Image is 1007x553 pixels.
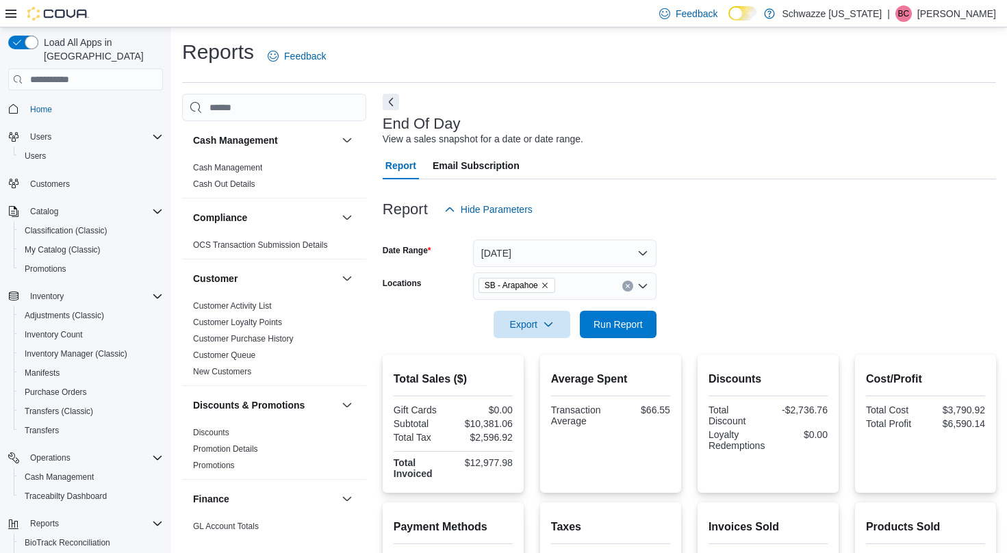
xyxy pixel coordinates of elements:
[19,469,99,485] a: Cash Management
[14,221,168,240] button: Classification (Classic)
[193,460,235,471] span: Promotions
[917,5,996,22] p: [PERSON_NAME]
[19,307,110,324] a: Adjustments (Classic)
[339,491,355,507] button: Finance
[3,514,168,533] button: Reports
[25,310,104,321] span: Adjustments (Classic)
[19,148,163,164] span: Users
[25,151,46,162] span: Users
[613,404,670,415] div: $66.55
[866,404,923,415] div: Total Cost
[19,148,51,164] a: Users
[25,515,64,532] button: Reports
[193,272,336,285] button: Customer
[383,116,461,132] h3: End Of Day
[14,402,168,421] button: Transfers (Classic)
[25,348,127,359] span: Inventory Manager (Classic)
[383,245,431,256] label: Date Range
[25,515,163,532] span: Reports
[3,287,168,306] button: Inventory
[30,104,52,115] span: Home
[182,38,254,66] h1: Reports
[193,521,259,532] span: GL Account Totals
[394,432,450,443] div: Total Tax
[394,457,433,479] strong: Total Invoiced
[394,371,513,387] h2: Total Sales ($)
[3,99,168,118] button: Home
[19,222,113,239] a: Classification (Classic)
[193,350,255,360] a: Customer Queue
[25,129,57,145] button: Users
[193,179,255,190] span: Cash Out Details
[25,203,163,220] span: Catalog
[339,209,355,226] button: Compliance
[19,261,72,277] a: Promotions
[193,211,247,224] h3: Compliance
[502,311,562,338] span: Export
[594,318,643,331] span: Run Report
[19,384,92,400] a: Purchase Orders
[928,418,985,429] div: $6,590.14
[473,240,657,267] button: [DATE]
[19,535,116,551] a: BioTrack Reconciliation
[193,398,336,412] button: Discounts & Promotions
[637,281,648,292] button: Open list of options
[193,334,294,344] a: Customer Purchase History
[19,469,163,485] span: Cash Management
[14,363,168,383] button: Manifests
[193,492,229,506] h3: Finance
[193,428,229,437] a: Discounts
[19,242,106,258] a: My Catalog (Classic)
[771,429,828,440] div: $0.00
[19,403,99,420] a: Transfers (Classic)
[479,278,555,293] span: SB - Arapahoe
[30,131,51,142] span: Users
[19,346,133,362] a: Inventory Manager (Classic)
[622,281,633,292] button: Clear input
[25,329,83,340] span: Inventory Count
[14,325,168,344] button: Inventory Count
[541,281,549,290] button: Remove SB - Arapahoe from selection in this group
[383,201,428,218] h3: Report
[25,129,163,145] span: Users
[866,371,985,387] h2: Cost/Profit
[19,242,163,258] span: My Catalog (Classic)
[14,383,168,402] button: Purchase Orders
[3,448,168,467] button: Operations
[339,270,355,287] button: Customer
[485,279,538,292] span: SB - Arapahoe
[25,176,75,192] a: Customers
[494,311,570,338] button: Export
[676,7,717,21] span: Feedback
[461,203,533,216] span: Hide Parameters
[551,404,608,426] div: Transaction Average
[25,244,101,255] span: My Catalog (Classic)
[193,443,258,454] span: Promotion Details
[193,272,238,285] h3: Customer
[19,307,163,324] span: Adjustments (Classic)
[580,311,657,338] button: Run Report
[193,179,255,189] a: Cash Out Details
[30,518,59,529] span: Reports
[193,522,259,531] a: GL Account Totals
[182,424,366,479] div: Discounts & Promotions
[193,444,258,454] a: Promotion Details
[193,333,294,344] span: Customer Purchase History
[193,492,336,506] button: Finance
[728,6,757,21] input: Dark Mode
[193,133,336,147] button: Cash Management
[14,467,168,487] button: Cash Management
[456,457,513,468] div: $12,977.98
[25,491,107,502] span: Traceabilty Dashboard
[456,418,513,429] div: $10,381.06
[193,240,328,250] a: OCS Transaction Submission Details
[19,365,163,381] span: Manifests
[3,174,168,194] button: Customers
[193,317,282,328] span: Customer Loyalty Points
[19,403,163,420] span: Transfers (Classic)
[182,298,366,385] div: Customer
[709,371,828,387] h2: Discounts
[19,346,163,362] span: Inventory Manager (Classic)
[898,5,910,22] span: BC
